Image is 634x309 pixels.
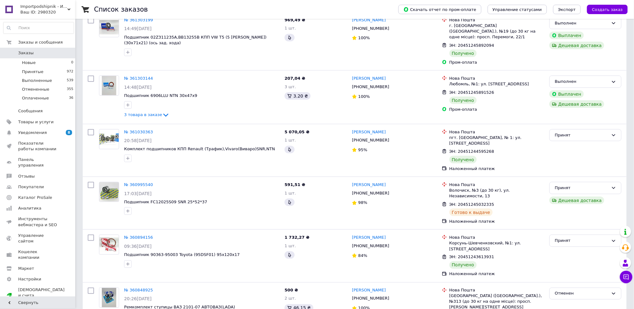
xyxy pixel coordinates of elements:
span: ЭН: 20451245892094 [449,43,494,48]
a: [PERSON_NAME] [352,76,386,82]
span: 98% [358,200,367,205]
span: Управление статусами [493,7,542,12]
input: Поиск [3,22,74,34]
span: 17:03[DATE] [124,191,152,196]
span: Настройки [18,276,41,282]
div: Принят [555,237,609,244]
span: ЭН: 20451244595268 [449,149,494,154]
span: Товары и услуги [18,119,54,125]
span: Заказы [18,50,34,56]
span: [PHONE_NUMBER] [352,26,389,31]
div: Корсунь-Шевченковский, №1: ул. [STREET_ADDRESS] [449,240,545,252]
span: [PHONE_NUMBER] [352,191,389,195]
span: ЭН: 20451245032335 [449,202,494,207]
span: 972 [67,69,73,75]
div: Ваш ID: 2980320 [20,9,75,15]
div: Отменен [555,290,609,297]
div: Дешевая доставка [549,197,604,204]
span: Уведомления [18,130,47,136]
a: [PERSON_NAME] [352,235,386,241]
a: [PERSON_NAME] [352,17,386,23]
span: 84% [358,253,367,258]
span: 969,49 ₴ [285,18,305,22]
span: Инструменты вебмастера и SEO [18,216,58,227]
a: Подшипник 90363-95003 Toyota (95DSF01) 95x120x17 [124,252,240,257]
div: Получено [449,156,477,163]
a: [PERSON_NAME] [352,129,386,135]
img: Фото товару [99,237,119,252]
span: 1 732,27 ₴ [285,235,309,240]
span: Заказы и сообщения [18,40,63,45]
span: 207,04 ₴ [285,76,305,81]
div: Принят [555,185,609,191]
span: 3 шт. [285,84,296,89]
div: г. [GEOGRAPHIC_DATA] ([GEOGRAPHIC_DATA].), №19 (до 30 кг на одне місце): просп. Перемоги, 22/1 [449,23,545,40]
a: Подшипник 02Z311235A,BB13255B КПП VW T5 (5 [PERSON_NAME]) (30x71x21) (ось зад. хода) [124,35,267,45]
div: Наложенный платеж [449,219,545,224]
a: Фото товару [99,129,119,149]
a: № 360894156 [124,235,153,240]
span: Новые [22,60,36,66]
span: 2 шт. [285,296,296,301]
span: 1 шт. [285,191,296,195]
div: 3.20 ₴ [285,92,310,100]
div: Выполнен [555,78,609,85]
span: 20:58[DATE] [124,138,152,143]
span: 355 [67,87,73,92]
a: № 360995540 [124,182,153,187]
span: Маркет [18,266,34,271]
div: Получено [449,97,477,104]
div: Получено [449,50,477,57]
span: [PHONE_NUMBER] [352,138,389,142]
a: [PERSON_NAME] [352,182,386,188]
div: Готово к выдаче [449,209,493,216]
div: Любомль, №1: ул. [STREET_ADDRESS] [449,81,545,87]
div: пгт. [GEOGRAPHIC_DATA], № 1: ул. [STREET_ADDRESS] [449,135,545,146]
span: 500 ₴ [285,288,298,293]
a: Фото товару [99,76,119,96]
a: Подшипник FC12025S09 SNR 25*52*37 [124,200,207,204]
span: Комплект подшипников КПП Renault (Трафик),Vivaro(Виваро)SNR,NTN [124,147,275,151]
span: Покупатели [18,184,44,190]
img: Фото товару [99,132,119,147]
a: № 360848925 [124,288,153,293]
span: Скачать отчет по пром-оплате [403,7,476,12]
h1: Список заказов [94,6,148,13]
div: Нова Пошта [449,129,545,135]
span: Панель управления [18,157,58,168]
div: Получено [449,261,477,269]
span: [PHONE_NUMBER] [352,296,389,301]
span: Выполненные [22,78,52,83]
div: Нова Пошта [449,17,545,23]
a: Фото товару [99,235,119,255]
div: Выплачен [549,90,584,98]
span: Аналитика [18,205,41,211]
div: Пром-оплата [449,107,545,112]
a: [PERSON_NAME] [352,288,386,294]
span: Отмененные [22,87,49,92]
button: Экспорт [553,5,581,14]
div: Нова Пошта [449,235,545,240]
img: Фото товару [102,288,117,307]
span: Экспорт [558,7,576,12]
div: Выплачен [549,32,584,39]
span: 8 [66,130,72,135]
div: Выполнен [555,20,609,27]
div: Нова Пошта [449,76,545,81]
span: 36 [69,95,73,101]
span: [PHONE_NUMBER] [352,243,389,248]
a: Подшипник 6906LLU NTN 30x47x9 [124,93,197,98]
div: Нова Пошта [449,288,545,293]
img: Фото товару [102,76,117,95]
span: Создать заказ [592,7,623,12]
span: Показатели работы компании [18,141,58,152]
div: Наложенный платеж [449,271,545,277]
a: № 361030363 [124,130,153,134]
button: Создать заказ [587,5,628,14]
a: Фото товару [99,288,119,308]
span: Управление сайтом [18,233,58,244]
span: Кошелек компании [18,249,58,260]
